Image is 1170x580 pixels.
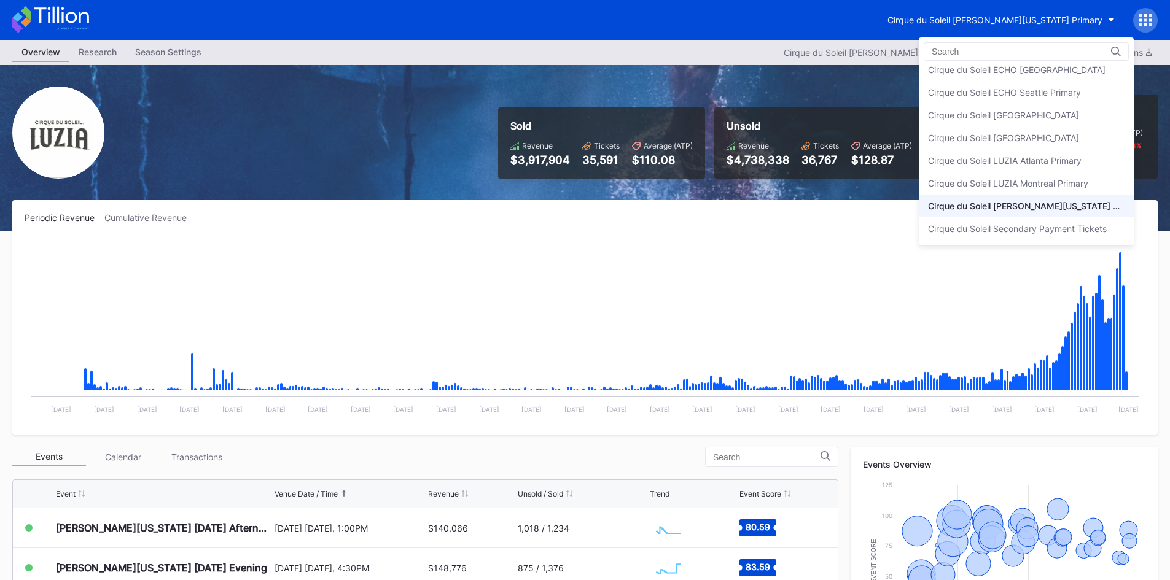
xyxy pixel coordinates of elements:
[928,64,1106,75] div: Cirque du Soleil ECHO [GEOGRAPHIC_DATA]
[928,223,1107,234] div: Cirque du Soleil Secondary Payment Tickets
[928,155,1082,166] div: Cirque du Soleil LUZIA Atlanta Primary
[928,87,1081,98] div: Cirque du Soleil ECHO Seattle Primary
[932,47,1039,56] input: Search
[928,201,1125,211] div: Cirque du Soleil [PERSON_NAME][US_STATE] Primary
[928,133,1079,143] div: Cirque du Soleil [GEOGRAPHIC_DATA]
[928,110,1079,120] div: Cirque du Soleil [GEOGRAPHIC_DATA]
[928,178,1088,188] div: Cirque du Soleil LUZIA Montreal Primary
